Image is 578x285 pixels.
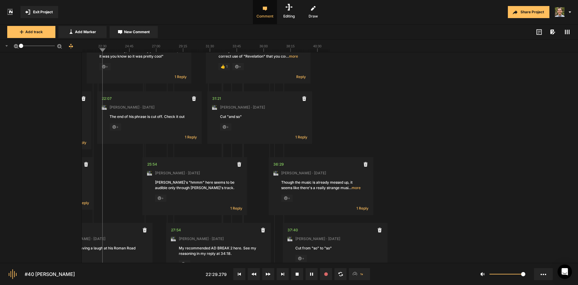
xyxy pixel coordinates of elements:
span: + [179,260,190,268]
span: 1 Reply [185,135,197,140]
div: 31:21.372 [212,96,221,102]
button: 1x [349,268,370,280]
span: + [155,195,166,202]
button: Add track [7,26,55,38]
div: [PERSON_NAME]'s "hmmm" here seems to be audible only through [PERSON_NAME]'s track. Please fix. [155,180,235,191]
text: 29:15 [179,44,187,48]
span: 1 Reply [230,206,242,211]
div: 22:07.257 [102,96,112,102]
span: [PERSON_NAME] · [DATE] [179,236,224,242]
button: Exit Project [20,6,58,18]
div: Though the music is already messed up, it seems like there's a really strange musical transition ... [281,180,361,191]
img: ACg8ocLxXzHjWyafR7sVkIfmxRufCxqaSAR27SDjuE-ggbMy1qqdgD8=s96-c [147,171,152,176]
div: 37:40.319 [287,227,298,233]
img: ACg8ocLxXzHjWyafR7sVkIfmxRufCxqaSAR27SDjuE-ggbMy1qqdgD8=s96-c [273,171,278,176]
text: 22:30 [98,44,107,48]
div: 25:54.652 [147,161,157,167]
span: + [99,63,111,70]
span: 1 Reply [295,135,307,140]
span: Exit Project [33,9,53,15]
button: Share Project [508,6,549,18]
div: Cut from "so" to "so" [295,245,375,251]
span: more [286,54,298,59]
span: … [348,185,352,190]
div: He says "Revelations". Be on the lookout for a correct use of "Revelation" that you could copy an... [219,48,298,59]
span: [PERSON_NAME] · [DATE] [61,236,105,242]
span: + [220,123,232,131]
span: 1 Reply [74,140,86,145]
span: 1 Reply [175,74,187,79]
span: Add Marker [75,29,96,35]
img: ACg8ocLxXzHjWyafR7sVkIfmxRufCxqaSAR27SDjuE-ggbMy1qqdgD8=s96-c [171,236,176,241]
button: Add Marker [58,26,107,38]
text: 27:00 [152,44,160,48]
text: 31:30 [206,44,214,48]
span: Reply [296,74,306,79]
span: 22:29.279 [206,272,227,277]
text: 40:30 [313,44,322,48]
span: [PERSON_NAME] · [DATE] [110,105,154,110]
span: … [286,54,289,59]
div: 27:54.381 [171,227,181,233]
span: 👍 1 [219,63,230,70]
img: 424769395311cb87e8bb3f69157a6d24 [555,7,564,17]
img: ACg8ocLxXzHjWyafR7sVkIfmxRufCxqaSAR27SDjuE-ggbMy1qqdgD8=s96-c [287,236,292,241]
span: more [348,185,361,191]
span: + [232,63,244,70]
span: 1 Reply [77,200,89,205]
text: 33:45 [233,44,241,48]
span: + [281,195,293,202]
text: 36:00 [259,44,268,48]
span: Add track [25,29,43,35]
div: Cut "and so" [220,114,300,119]
img: ACg8ocLxXzHjWyafR7sVkIfmxRufCxqaSAR27SDjuE-ggbMy1qqdgD8=s96-c [102,105,107,110]
span: [PERSON_NAME] · [DATE] [295,236,340,242]
span: 1 Reply [356,206,368,211]
span: [PERSON_NAME] · [DATE] [220,105,265,110]
div: Ahh... I'm having a laugh at his Roman Road anecdote! [61,245,140,256]
button: New Comment [110,26,158,38]
span: [PERSON_NAME] · [DATE] [281,170,326,176]
div: My recommended AD BREAK 2 here. See my reasoning in my reply at 34:18. [179,245,258,256]
span: [PERSON_NAME] · [DATE] [155,170,200,176]
span: New Comment [124,29,150,35]
img: ACg8ocLxXzHjWyafR7sVkIfmxRufCxqaSAR27SDjuE-ggbMy1qqdgD8=s96-c [212,105,217,110]
div: Cut the stumbly, throw-away phrase: "and uh, it was you know so it was pretty cool" [99,48,179,59]
div: 36:29.668 [273,161,284,167]
span: + [110,123,121,131]
div: Open Intercom Messenger [558,264,572,279]
div: #40 [PERSON_NAME] [25,271,75,278]
text: 38:15 [286,44,295,48]
text: 24:45 [125,44,134,48]
div: The end of his phrase is cut off. Check it out [110,114,189,119]
span: + [295,255,307,262]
